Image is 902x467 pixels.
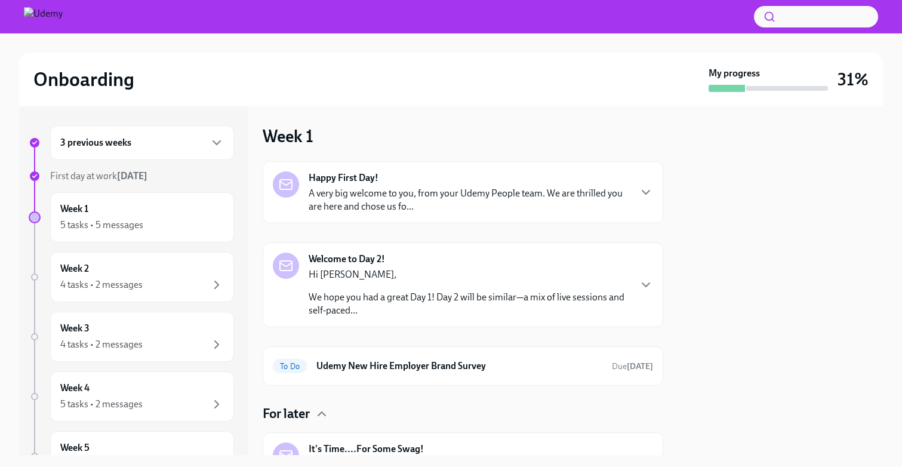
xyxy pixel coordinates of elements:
span: August 16th, 2025 10:00 [612,361,653,372]
h6: Week 3 [60,322,90,335]
strong: Welcome to Day 2! [309,253,385,266]
a: Week 15 tasks • 5 messages [29,192,234,242]
p: A very big welcome to you, from your Udemy People team. We are thrilled you are here and chose us... [309,187,629,213]
strong: [DATE] [627,361,653,371]
div: 5 tasks • 2 messages [60,398,143,411]
div: 4 tasks • 2 messages [60,278,143,291]
strong: It's Time....For Some Swag! [309,443,424,456]
strong: [DATE] [117,170,147,182]
a: To DoUdemy New Hire Employer Brand SurveyDue[DATE] [273,357,653,376]
h6: 3 previous weeks [60,136,131,149]
p: Hi [PERSON_NAME], [309,268,629,281]
a: Week 24 tasks • 2 messages [29,252,234,302]
div: For later [263,405,663,423]
div: 5 tasks • 5 messages [60,219,143,232]
a: First day at work[DATE] [29,170,234,183]
h4: For later [263,405,310,423]
h6: Udemy New Hire Employer Brand Survey [316,360,602,373]
span: To Do [273,362,307,371]
strong: Happy First Day! [309,171,378,185]
img: Udemy [24,7,63,26]
h6: Week 5 [60,441,90,454]
h3: Week 1 [263,125,313,147]
span: First day at work [50,170,147,182]
h6: Week 1 [60,202,88,216]
a: Week 45 tasks • 2 messages [29,371,234,422]
h3: 31% [838,69,869,90]
strong: My progress [709,67,760,80]
h6: Week 2 [60,262,89,275]
p: We hope you had a great Day 1! Day 2 will be similar—a mix of live sessions and self-paced... [309,291,629,317]
h6: Week 4 [60,382,90,395]
span: Due [612,361,653,371]
div: 4 tasks • 2 messages [60,338,143,351]
div: 3 previous weeks [50,125,234,160]
a: Week 34 tasks • 2 messages [29,312,234,362]
h2: Onboarding [33,67,134,91]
